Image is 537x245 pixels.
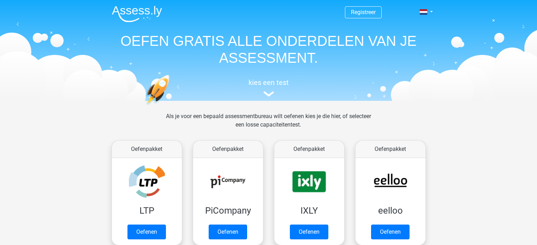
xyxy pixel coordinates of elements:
div: Als je voor een bepaald assessmentbureau wilt oefenen kies je die hier, of selecteer een losse ca... [160,112,377,137]
img: assessment [263,91,274,97]
a: Registreer [351,9,376,16]
h5: kies een test [106,78,431,87]
a: kies een test [106,78,431,97]
a: Oefenen [209,225,247,239]
a: Oefenen [127,225,166,239]
img: Assessly [112,6,162,22]
a: Oefenen [371,225,410,239]
h1: OEFEN GRATIS ALLE ONDERDELEN VAN JE ASSESSMENT. [106,32,431,66]
img: oefenen [145,75,197,139]
a: Oefenen [290,225,328,239]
